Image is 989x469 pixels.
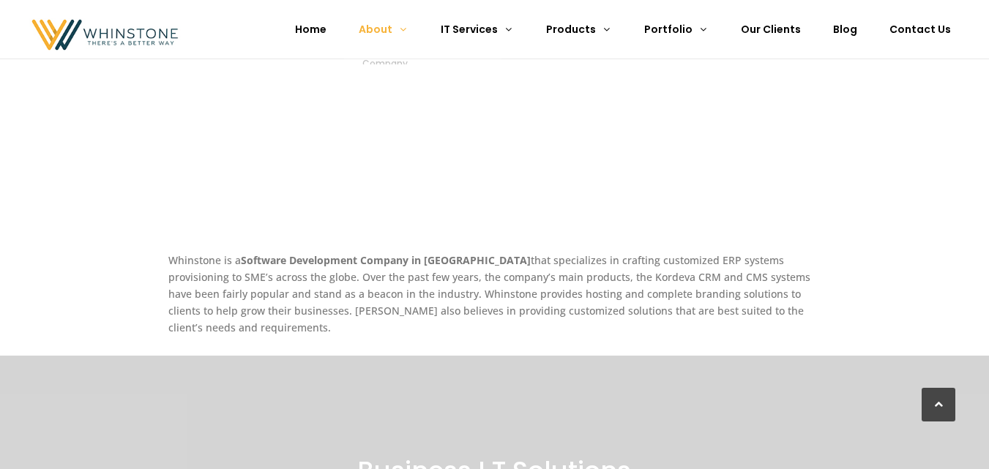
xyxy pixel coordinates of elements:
[344,59,501,70] a: Company
[441,22,498,37] span: IT Services
[833,22,857,37] span: Blog
[644,22,693,37] span: Portfolio
[241,253,531,267] strong: Software Development Company in [GEOGRAPHIC_DATA]
[295,22,326,37] span: Home
[362,57,408,70] span: Company
[546,22,596,37] span: Products
[889,22,951,37] span: Contact Us
[168,252,821,336] p: Whinstone is a that specializes in crafting customized ERP systems provisioning to SME’s across t...
[359,22,392,37] span: About
[741,22,801,37] span: Our Clients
